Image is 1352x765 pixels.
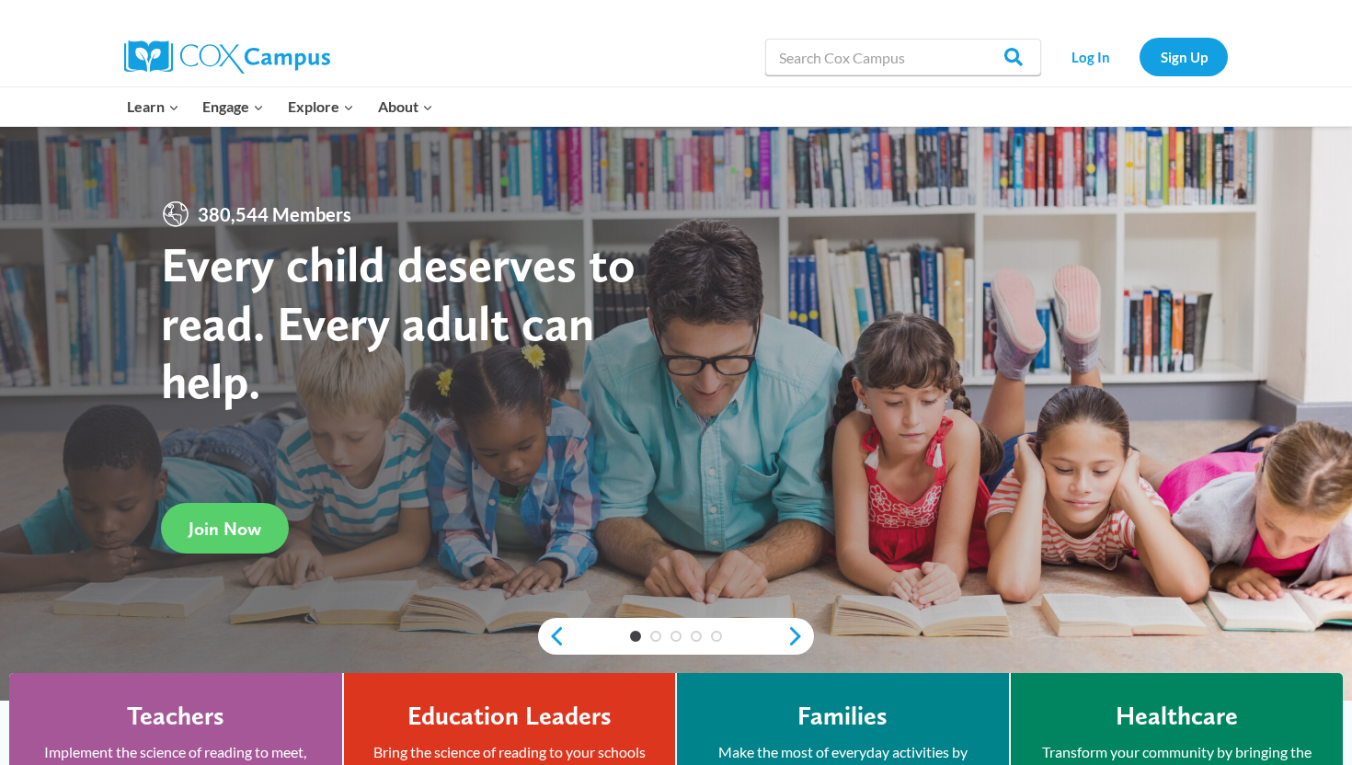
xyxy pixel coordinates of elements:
a: Log In [1050,38,1130,75]
input: Search Cox Campus [765,39,1041,75]
h4: Families [797,701,888,732]
a: 4 [691,631,702,642]
a: Join Now [161,503,289,554]
span: Learn [127,95,179,119]
a: 2 [650,631,661,642]
a: 3 [670,631,682,642]
div: content slider buttons [538,618,814,655]
h4: Teachers [127,701,224,732]
span: Explore [288,95,354,119]
img: Cox Campus [124,40,330,74]
nav: Secondary Navigation [1050,38,1228,75]
span: About [378,95,433,119]
a: 1 [630,631,641,642]
span: Engage [202,95,264,119]
a: 5 [711,631,722,642]
h4: Healthcare [1116,701,1238,732]
a: previous [538,625,566,647]
nav: Primary Navigation [115,87,444,126]
a: Sign Up [1140,38,1228,75]
a: next [786,625,814,647]
span: 380,544 Members [190,200,359,229]
strong: Every child deserves to read. Every adult can help. [161,234,636,410]
h4: Education Leaders [407,701,612,732]
span: Join Now [189,518,261,540]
